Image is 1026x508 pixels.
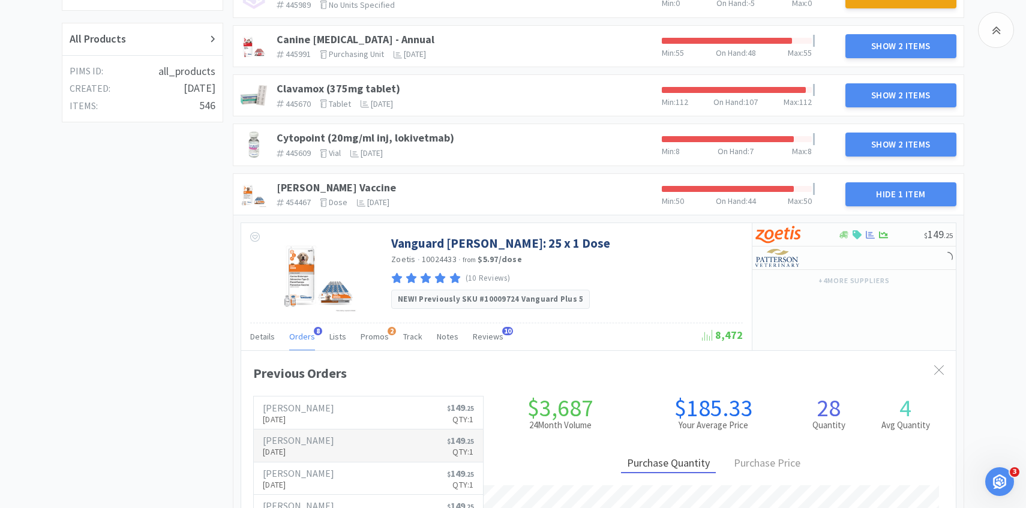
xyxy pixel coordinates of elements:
h2: Your Average Price [637,420,790,431]
span: dose [329,197,347,208]
span: 454467 [286,197,311,208]
a: Vanguard [PERSON_NAME]: 25 x 1 Dose [391,235,610,251]
p: [DATE] [263,445,334,458]
div: Purchase Price [728,455,806,473]
span: · [458,254,461,265]
div: Previous Orders [253,363,944,384]
span: Orders [289,331,315,342]
button: +4more suppliers [812,272,896,289]
span: 112 [676,97,688,107]
h6: [PERSON_NAME] [263,468,334,478]
a: Clavamox (375mg tablet) [277,82,400,95]
span: Track [403,331,422,342]
span: 149 [447,434,474,446]
span: Max : [788,196,803,206]
p: (10 Reviews) [466,272,511,285]
span: Min : [662,97,676,107]
span: Max : [788,47,803,58]
span: Max : [792,146,808,157]
h4: 546 [199,97,215,115]
span: . 25 [944,231,953,240]
a: [PERSON_NAME][DATE]$149.25Qty:1 [254,462,483,495]
p: [DATE] [263,413,334,426]
span: On Hand : [718,146,749,157]
img: b9cd0ea5a075463bb1b2ca9d63f378ed_454272.png [241,33,267,59]
h5: created: [70,81,110,97]
span: 48 [748,47,756,58]
span: [DATE] [371,98,393,109]
span: 55 [676,47,684,58]
span: 1 Item [898,188,925,200]
div: Purchase Quantity [621,455,716,473]
span: 50 [803,196,812,206]
span: 10 [502,327,513,335]
span: from [463,255,476,264]
span: Details [250,331,275,342]
h2: Avg Quantity [867,420,944,431]
iframe: Intercom live chat [985,467,1014,496]
span: 3 [1010,467,1019,477]
img: 64eedb91c94c4e5ab60f7683e599e544.jpeg [241,131,267,158]
h1: $3,687 [484,396,637,420]
span: On Hand : [716,47,748,58]
span: . 25 [465,470,474,479]
span: 8 [676,146,680,157]
img: 77c0386979ba45a18e8fae16e5a100b6_1697.jpeg [241,85,267,105]
span: 2 Items [898,139,931,150]
h5: PIMS ID: [70,64,103,79]
h2: All Products [70,31,126,48]
span: 10024433 [422,254,457,264]
span: 149 [924,227,953,241]
img: f5e969b455434c6296c6d81ef179fa71_3.png [755,249,800,267]
h6: [PERSON_NAME] [263,435,334,445]
span: Max : [784,97,799,107]
span: 8 [314,327,322,335]
h1: $185.33 [637,396,790,420]
button: Hide 1 Item [845,182,957,206]
span: On Hand : [713,97,745,107]
span: [DATE] [404,49,426,59]
span: $ [447,437,451,446]
span: 445991 [286,49,311,59]
span: 50 [676,196,684,206]
strong: NEW! Previously SKU #10009724 Vanguard Plus 5 [398,294,583,304]
span: 112 [799,97,812,107]
span: tablet [329,98,351,109]
span: 2 Items [898,40,931,52]
p: Qty: 1 [447,478,474,491]
a: Canine [MEDICAL_DATA] - Annual [277,32,434,46]
h4: [DATE] [184,80,215,97]
span: 55 [803,47,812,58]
h5: items: [70,98,98,114]
h4: all_products [158,63,215,80]
span: 2 Items [898,89,931,101]
span: 445670 [286,98,311,109]
span: Min : [662,47,676,58]
a: Zoetis [391,254,416,264]
h1: 4 [867,396,944,420]
p: [DATE] [263,478,334,491]
span: 44 [748,196,756,206]
a: [PERSON_NAME][DATE]$149.25Qty:1 [254,429,483,462]
button: Show 2 Items [845,34,957,58]
span: vial [329,148,341,158]
span: purchasing unit [329,49,384,59]
span: 107 [745,97,758,107]
a: [PERSON_NAME] Vaccine [277,181,396,194]
p: Qty: 1 [447,445,474,458]
span: 149 [447,401,474,413]
span: 8 [808,146,812,157]
h2: Quantity [790,420,867,431]
strong: $5.97 / dose [478,254,522,264]
a: [PERSON_NAME][DATE]$149.25Qty:1 [254,396,483,429]
h2: 24 Month Volume [484,420,637,431]
span: Notes [437,331,458,342]
span: $ [447,470,451,479]
span: On Hand : [716,196,748,206]
span: 445609 [286,148,311,158]
img: a49acefedc874f36a862bac783ba51dc_346899.png [280,235,358,313]
span: Lists [329,331,346,342]
span: Min : [662,196,676,206]
p: Qty: 1 [447,413,474,426]
span: . 25 [465,437,474,446]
